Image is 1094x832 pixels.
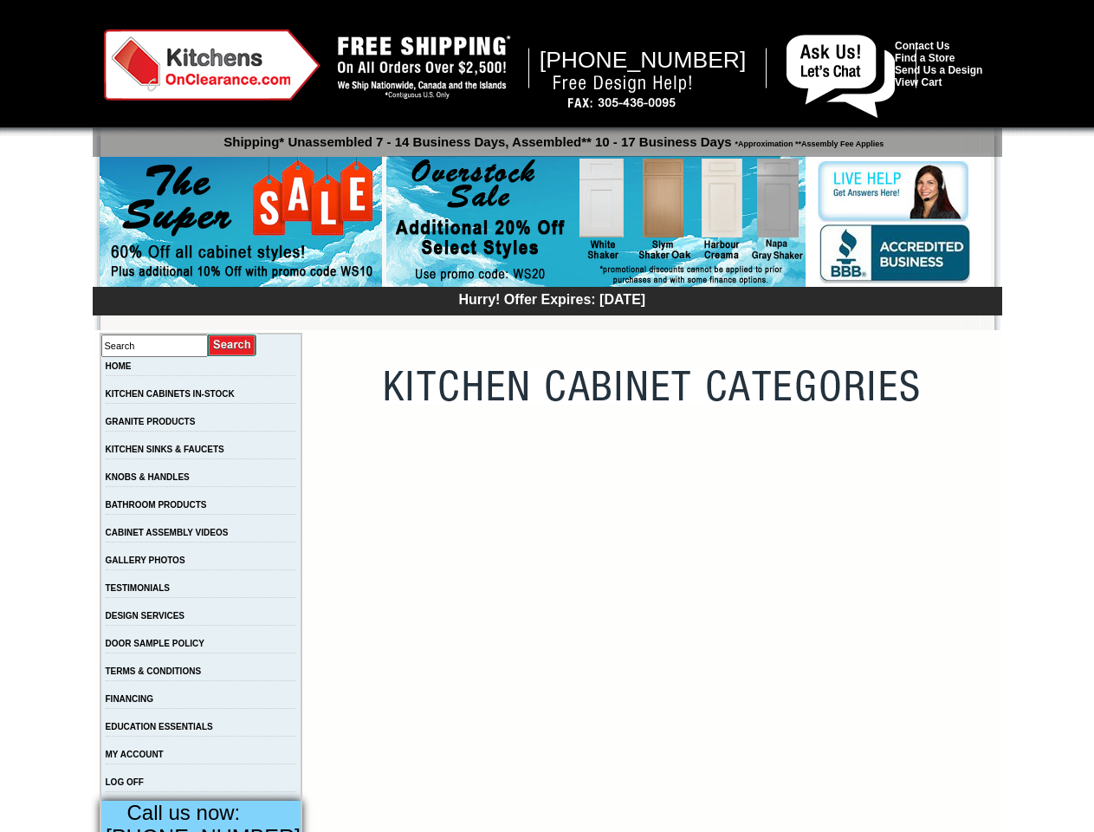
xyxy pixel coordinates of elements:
[106,694,154,704] a: FINANCING
[106,445,224,454] a: KITCHEN SINKS & FAUCETS
[732,135,884,148] span: *Approximation **Assembly Fee Applies
[106,556,185,565] a: GALLERY PHOTOS
[104,29,320,101] img: Kitchens on Clearance Logo
[106,389,235,399] a: KITCHEN CABINETS IN-STOCK
[540,47,747,73] span: [PHONE_NUMBER]
[106,666,202,676] a: TERMS & CONDITIONS
[106,500,207,510] a: BATHROOM PRODUCTS
[208,334,257,357] input: Submit
[106,750,164,759] a: MY ACCOUNT
[101,289,1002,308] div: Hurry! Offer Expires: [DATE]
[106,528,229,537] a: CABINET ASSEMBLY VIDEOS
[106,639,204,648] a: DOOR SAMPLE POLICY
[106,361,132,371] a: HOME
[895,40,949,52] a: Contact Us
[101,127,1002,149] p: Shipping* Unassembled 7 - 14 Business Days, Assembled** 10 - 17 Business Days
[106,417,196,426] a: GRANITE PRODUCTS
[106,472,190,482] a: KNOBS & HANDLES
[106,583,170,593] a: TESTIMONIALS
[106,722,213,731] a: EDUCATION ESSENTIALS
[895,76,942,88] a: View Cart
[127,801,241,824] span: Call us now:
[106,777,144,787] a: LOG OFF
[895,64,982,76] a: Send Us a Design
[106,611,185,621] a: DESIGN SERVICES
[895,52,955,64] a: Find a Store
